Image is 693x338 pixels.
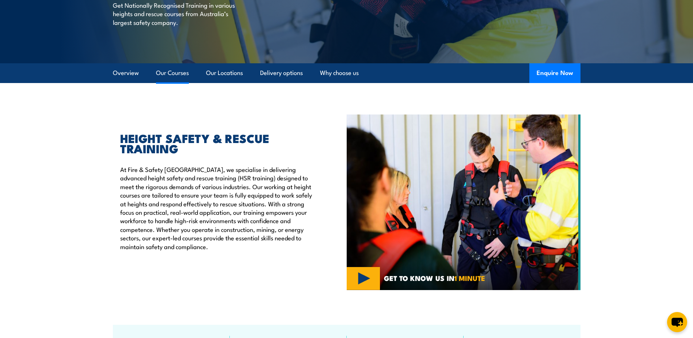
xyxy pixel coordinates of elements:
p: Get Nationally Recognised Training in various heights and rescue courses from Australia’s largest... [113,1,246,26]
p: At Fire & Safety [GEOGRAPHIC_DATA], we specialise in delivering advanced height safety and rescue... [120,165,313,251]
img: Fire & Safety Australia offer working at heights courses and training [347,114,580,290]
h2: HEIGHT SAFETY & RESCUE TRAINING [120,133,313,153]
a: Why choose us [320,63,359,83]
a: Our Locations [206,63,243,83]
span: GET TO KNOW US IN [384,275,485,281]
strong: 1 MINUTE [454,273,485,283]
a: Overview [113,63,139,83]
button: Enquire Now [529,63,580,83]
button: chat-button [667,312,687,332]
a: Our Courses [156,63,189,83]
a: Delivery options [260,63,303,83]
